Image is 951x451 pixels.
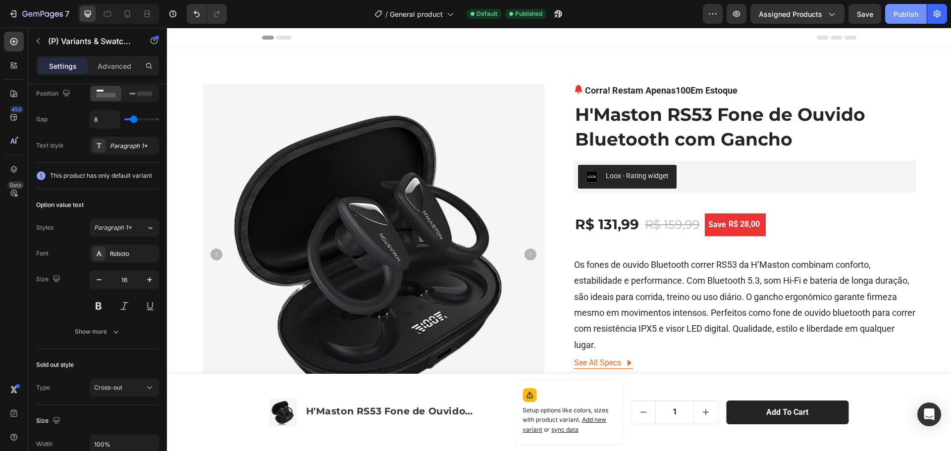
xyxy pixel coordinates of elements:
div: Size [36,414,62,428]
button: Show more [36,323,159,341]
div: 450 [9,105,24,113]
div: Type [36,383,50,392]
div: R$ 131,99 [407,188,473,206]
p: Setup options like colors, sizes with product variant. [356,378,448,407]
p: Os fones de ouvido Bluetooth correr RS53 da H’Maston combinam conforto, estabilidade e performanc... [407,232,748,322]
button: decrement [465,373,488,396]
span: Assigned Products [759,9,822,19]
a: See All Specs [407,329,466,341]
button: Loox - Rating widget [411,137,510,161]
div: Styles [36,223,53,232]
button: Save [848,4,881,24]
img: H’Maston RS53 – Fone de Ouvido Bluetooth com Gancho - Eleadermall [36,56,377,398]
div: Show more [75,327,121,337]
div: Size [36,273,62,286]
input: quantity [488,373,528,396]
span: or [375,398,412,405]
button: Add to cart [559,373,682,397]
span: 100 [509,57,524,68]
div: Roboto [110,250,157,258]
p: (P) Variants & Swatches [48,35,132,47]
div: Save [540,190,561,204]
button: Publish [885,4,927,24]
div: Font [36,249,49,258]
p: Advanced [98,61,131,71]
div: Loox - Rating widget [439,143,502,153]
button: Paragraph 1* [90,219,159,237]
div: Width [36,440,53,449]
button: Cross-out [90,379,159,397]
button: Carousel Next Arrow [358,221,370,233]
img: loox.png [419,143,431,155]
div: R$ 28,00 [561,190,594,203]
div: Publish [894,9,918,19]
h1: H'Maston RS53 Fone de Ouvido Bluetooth com Gancho [407,73,749,125]
div: Text style [36,141,63,150]
p: 7 [65,8,69,20]
input: Auto [90,110,120,128]
div: R$ 159,99 [477,187,534,207]
p: Settings [49,61,77,71]
button: Carousel Back Arrow [44,221,55,233]
span: Paragraph 1* [94,223,132,232]
button: Assigned Products [750,4,845,24]
div: Add to cart [599,380,641,390]
div: Undo/Redo [187,4,227,24]
div: Position [36,87,72,100]
div: Beta [7,181,24,189]
span: Default [476,9,497,18]
p: Corra! Restam Apenas Em Estoque [418,56,571,69]
div: Paragraph 1* [110,142,157,150]
span: General product [390,9,443,19]
div: Open Intercom Messenger [917,402,941,426]
span: Cross-out [94,384,122,391]
div: Gap [36,115,48,124]
span: This product has only default variant [50,171,152,181]
button: 7 [4,4,74,24]
div: Sold out style [36,360,74,369]
span: / [385,9,388,19]
span: Published [515,9,542,18]
div: Option value text [36,200,84,209]
p: See All Specs [407,329,454,341]
span: Save [857,10,873,18]
span: sync data [384,398,412,405]
button: increment [527,373,551,396]
iframe: To enrich screen reader interactions, please activate Accessibility in Grammarly extension settings [167,28,951,451]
